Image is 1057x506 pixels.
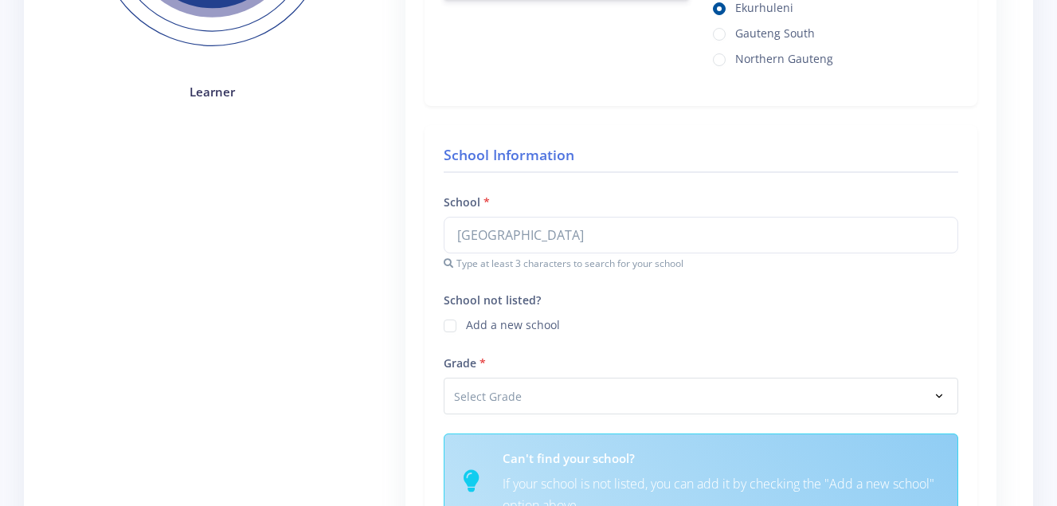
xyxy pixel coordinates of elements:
[444,217,958,253] input: Start typing to search for your school
[444,355,486,371] label: Grade
[444,144,958,173] h4: School Information
[444,257,958,271] small: Type at least 3 characters to search for your school
[73,83,351,101] h4: Learner
[444,194,490,210] label: School
[735,50,833,63] label: Northern Gauteng
[503,449,938,468] h6: Can't find your school?
[466,316,560,329] label: Add a new school
[735,25,815,37] label: Gauteng South
[444,292,541,308] label: School not listed?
